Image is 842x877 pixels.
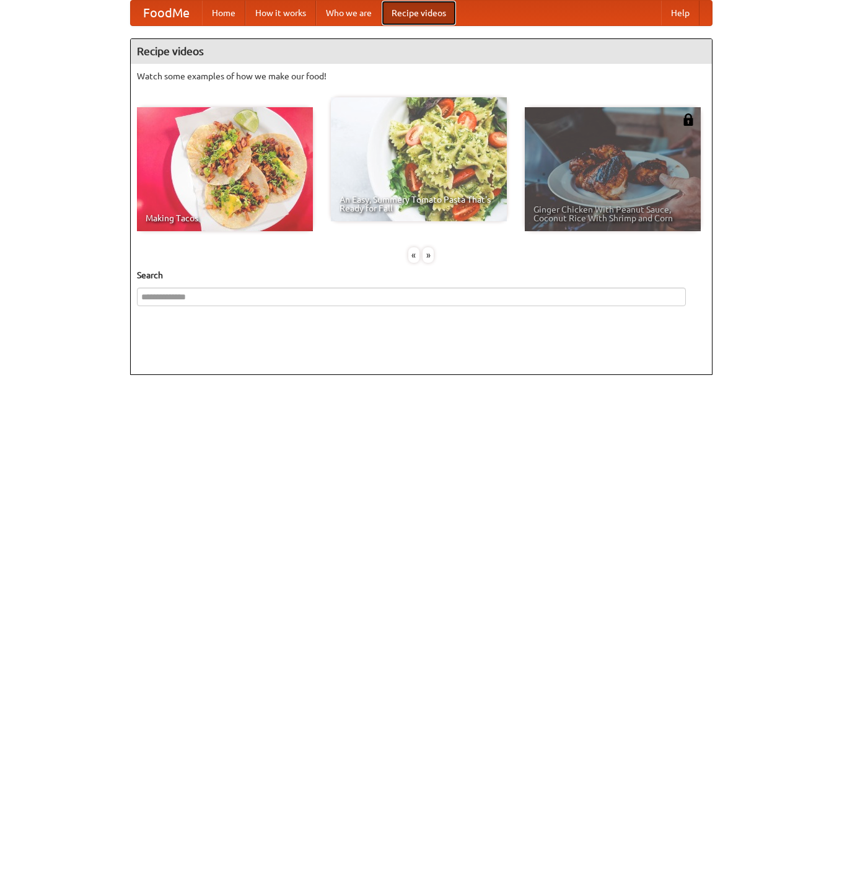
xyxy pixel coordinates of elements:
p: Watch some examples of how we make our food! [137,70,706,82]
a: Making Tacos [137,107,313,231]
a: FoodMe [131,1,202,25]
a: Who we are [316,1,382,25]
div: « [408,247,419,263]
a: Help [661,1,699,25]
h4: Recipe videos [131,39,712,64]
a: Home [202,1,245,25]
img: 483408.png [682,113,695,126]
a: An Easy, Summery Tomato Pasta That's Ready for Fall [331,97,507,221]
a: How it works [245,1,316,25]
span: An Easy, Summery Tomato Pasta That's Ready for Fall [340,195,498,213]
a: Recipe videos [382,1,456,25]
h5: Search [137,269,706,281]
span: Making Tacos [146,214,304,223]
div: » [423,247,434,263]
